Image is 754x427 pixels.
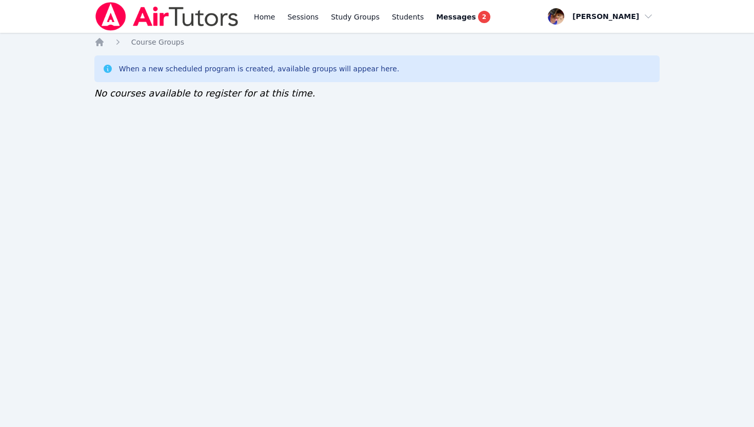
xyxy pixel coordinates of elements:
[131,38,184,46] span: Course Groups
[94,88,315,99] span: No courses available to register for at this time.
[119,64,400,74] div: When a new scheduled program is created, available groups will appear here.
[436,12,475,22] span: Messages
[131,37,184,47] a: Course Groups
[478,11,490,23] span: 2
[94,37,660,47] nav: Breadcrumb
[94,2,240,31] img: Air Tutors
